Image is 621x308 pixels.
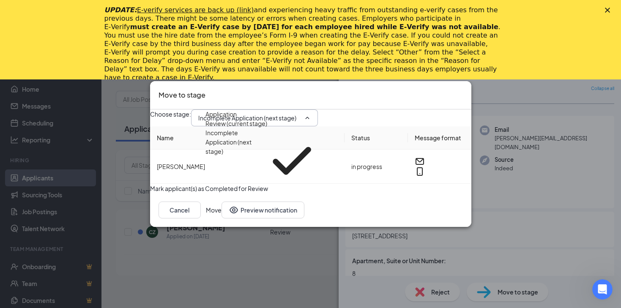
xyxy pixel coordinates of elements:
svg: Checkmark [259,128,325,194]
td: in progress [345,150,408,184]
button: Preview notificationEye [222,202,304,218]
b: must create an E‑Verify case by [DATE] for each employee hired while E‑Verify was not available [130,23,498,31]
span: Choose stage : [150,109,191,126]
iframe: Intercom live chat [592,279,613,300]
div: Application [205,109,237,119]
th: Name [150,126,345,150]
button: Move [206,202,222,218]
svg: Email [415,156,425,166]
div: Review (current stage) [205,119,267,128]
svg: MobileSms [415,166,425,177]
div: Incomplete Application (next stage) [205,128,259,194]
div: and experiencing heavy traffic from outstanding e-verify cases from the previous days. There migh... [104,6,503,82]
span: [PERSON_NAME] [157,163,205,170]
div: Close [605,8,613,13]
th: Status [345,126,408,150]
h3: Move to stage [159,90,205,101]
span: Mark applicant(s) as Completed for Review [150,184,268,193]
button: Cancel [159,202,201,218]
th: Message format [408,126,471,150]
i: UPDATE: [104,6,254,14]
svg: Eye [229,205,239,215]
a: E-verify services are back up (link) [137,6,254,14]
